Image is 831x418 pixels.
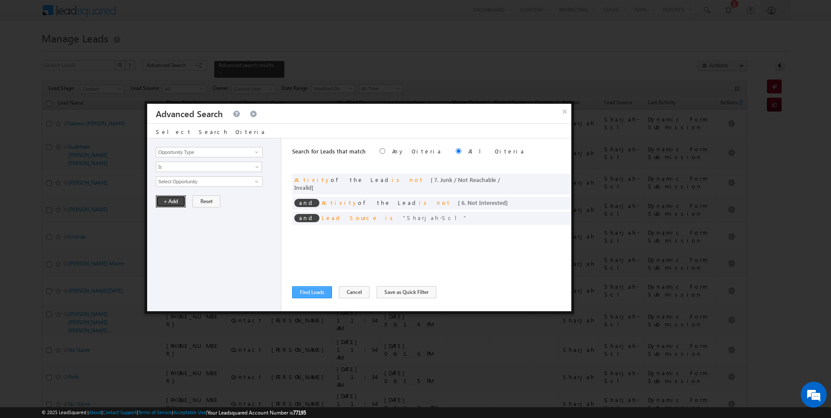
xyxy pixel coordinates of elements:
[558,104,572,119] button: ×
[45,45,145,57] div: Chat with us now
[377,286,436,298] button: Save as Quick Filter
[42,408,306,417] span: © 2025 LeadSquared | | | | |
[156,163,250,171] span: Is
[292,147,366,155] span: Search for Leads that match
[156,147,262,157] input: Type to Search
[250,148,261,156] a: Show All Items
[294,176,500,191] span: of the Lead ]
[207,409,306,416] span: Your Leadsquared Account Number is
[385,214,396,221] span: is
[89,409,101,415] a: About
[11,80,158,259] textarea: Type your message and hit 'Enter'
[138,409,172,415] a: Terms of Service
[250,177,261,186] a: Show All Items
[293,409,306,416] span: 77195
[403,214,467,221] span: Sharjah-Scl
[468,147,525,155] label: All Criteria
[322,199,512,206] span: of the Lead ]
[294,199,319,207] span: and
[458,199,506,206] span: [ 6. Not Interested
[156,195,186,207] button: + Add
[15,45,36,57] img: d_60004797649_company_0_60004797649
[322,199,358,206] span: Activity
[392,147,442,155] label: Any Criteria
[392,176,424,183] span: is not
[156,176,262,187] input: Type to Search
[173,409,206,415] a: Acceptable Use
[419,199,451,206] span: is not
[156,162,262,172] a: Is
[292,286,332,298] button: Find Leads
[142,4,163,25] div: Minimize live chat window
[294,214,319,222] span: and
[294,176,500,191] span: [ 7. Junk / Not Reachable / Invalid
[339,286,370,298] button: Cancel
[103,409,137,415] a: Contact Support
[193,195,220,207] button: Reset
[156,104,223,123] h3: Advanced Search
[156,128,266,135] span: Select Search Criteria
[118,266,157,278] em: Start Chat
[322,214,378,221] span: Lead Source
[294,176,331,183] span: Activity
